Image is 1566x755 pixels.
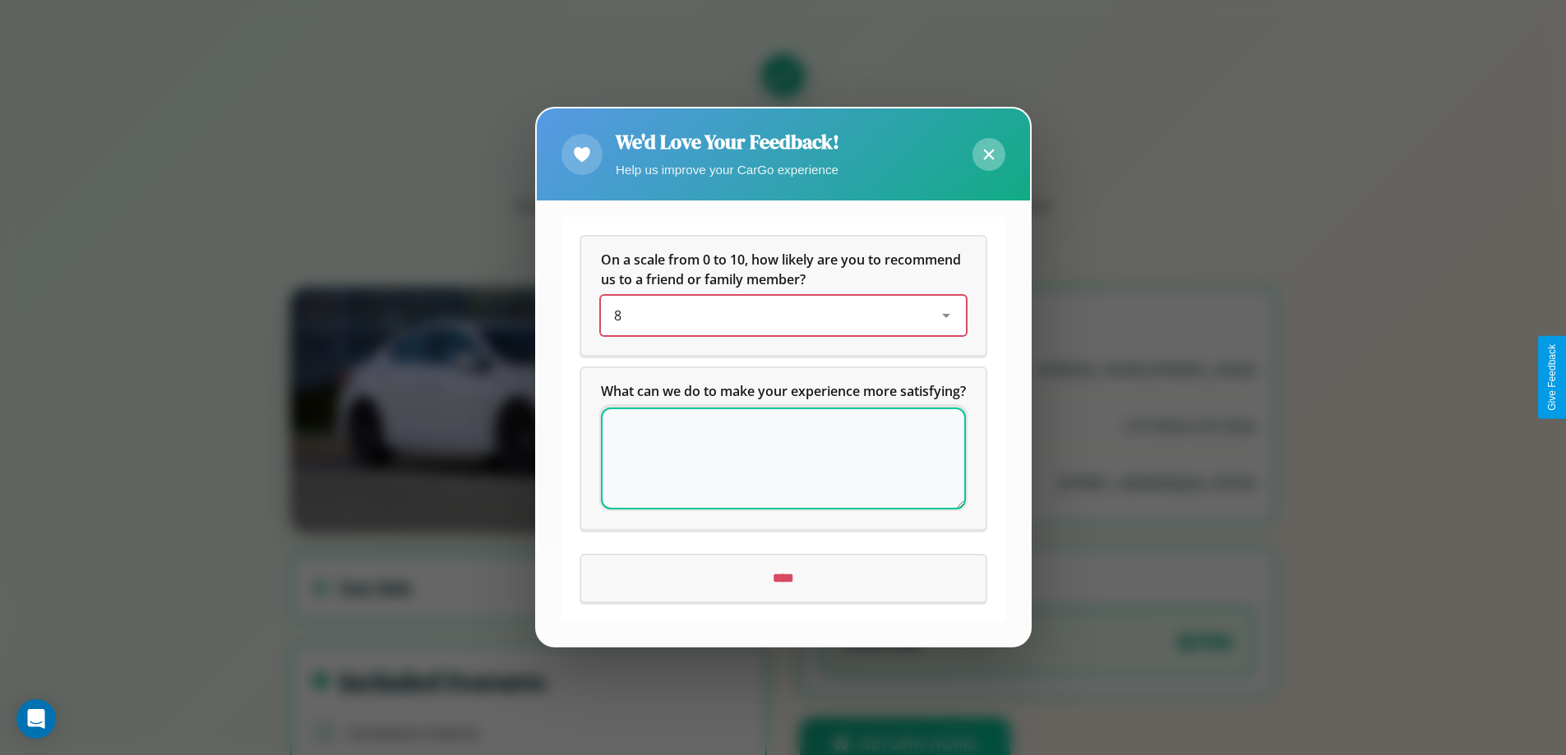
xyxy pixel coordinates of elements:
[601,383,966,401] span: What can we do to make your experience more satisfying?
[616,159,839,181] p: Help us improve your CarGo experience
[601,251,966,290] h5: On a scale from 0 to 10, how likely are you to recommend us to a friend or family member?
[16,699,56,739] div: Open Intercom Messenger
[614,307,621,325] span: 8
[601,251,964,289] span: On a scale from 0 to 10, how likely are you to recommend us to a friend or family member?
[601,297,966,336] div: On a scale from 0 to 10, how likely are you to recommend us to a friend or family member?
[616,128,839,155] h2: We'd Love Your Feedback!
[581,237,986,356] div: On a scale from 0 to 10, how likely are you to recommend us to a friend or family member?
[1546,344,1558,411] div: Give Feedback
